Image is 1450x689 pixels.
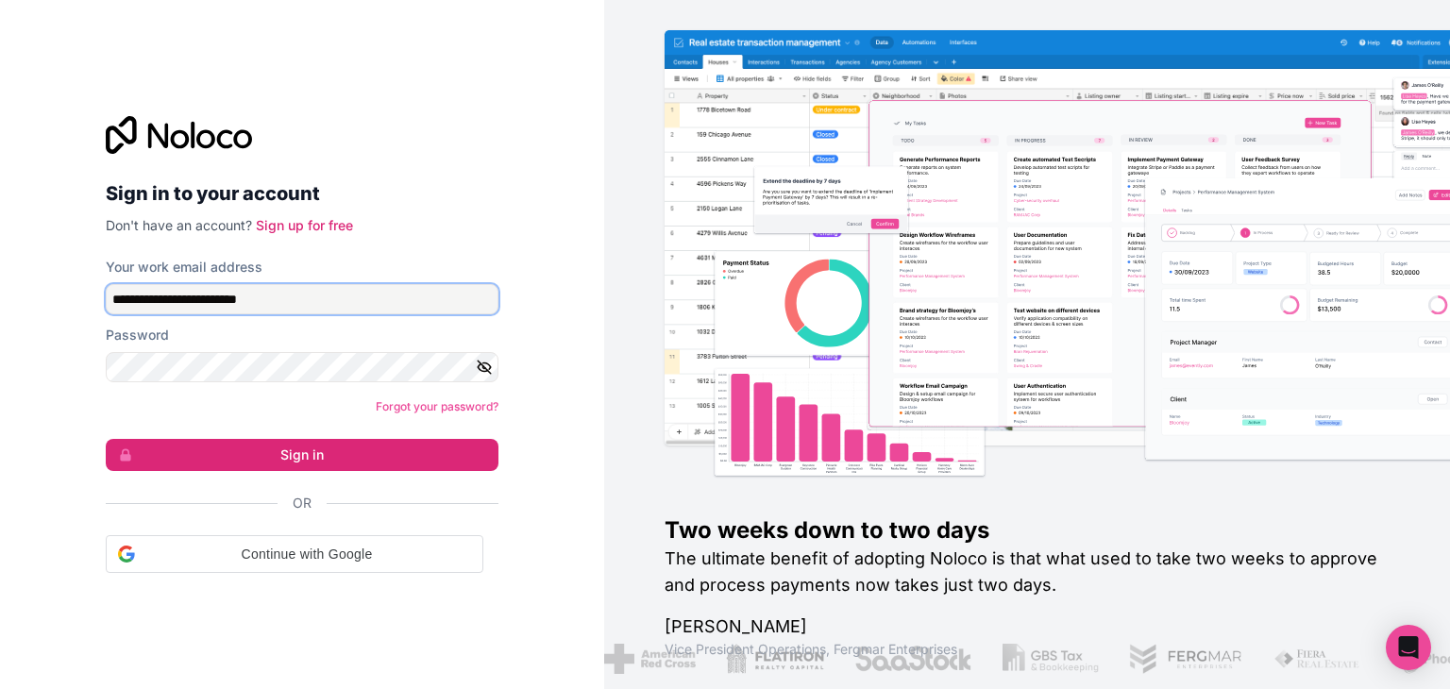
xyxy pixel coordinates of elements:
h1: Vice President Operations , Fergmar Enterprises [665,640,1390,659]
input: Password [106,352,498,382]
div: Open Intercom Messenger [1386,625,1431,670]
a: Sign up for free [256,217,353,233]
button: Sign in [106,439,498,471]
div: Continue with Google [106,535,483,573]
input: Email address [106,284,498,314]
h2: The ultimate benefit of adopting Noloco is that what used to take two weeks to approve and proces... [665,546,1390,598]
h1: [PERSON_NAME] [665,613,1390,640]
span: Continue with Google [143,545,471,564]
h1: Two weeks down to two days [665,515,1390,546]
span: Don't have an account? [106,217,252,233]
h2: Sign in to your account [106,176,498,210]
label: Password [106,326,169,344]
span: Or [293,494,312,513]
img: /assets/american-red-cross-BAupjrZR.png [604,644,696,674]
a: Forgot your password? [376,399,498,413]
label: Your work email address [106,258,262,277]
